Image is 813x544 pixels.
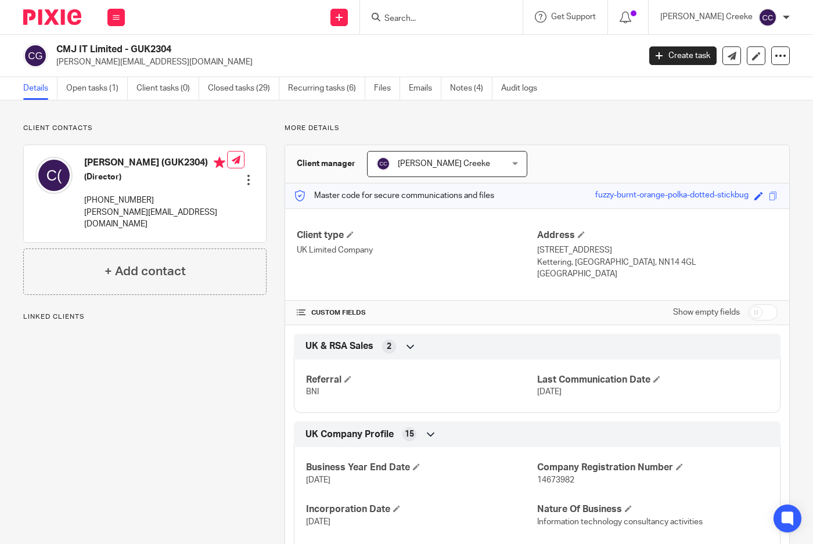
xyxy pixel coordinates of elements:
p: UK Limited Company [297,244,537,256]
span: [DATE] [306,518,330,526]
img: Pixie [23,9,81,25]
a: Audit logs [501,77,546,100]
label: Show empty fields [673,307,740,318]
img: svg%3E [376,157,390,171]
img: svg%3E [23,44,48,68]
h2: CMJ IT Limited - GUK2304 [56,44,517,56]
input: Search [383,14,488,24]
a: Emails [409,77,441,100]
a: Closed tasks (29) [208,77,279,100]
h4: [PERSON_NAME] (GUK2304) [84,157,227,171]
span: 15 [405,428,414,440]
h4: Address [537,229,778,242]
span: [PERSON_NAME] Creeke [398,160,490,168]
h4: Referral [306,374,537,386]
p: [GEOGRAPHIC_DATA] [537,268,778,280]
a: Recurring tasks (6) [288,77,365,100]
span: 14673982 [537,476,574,484]
span: UK & RSA Sales [305,340,373,352]
h4: Company Registration Number [537,462,768,474]
a: Files [374,77,400,100]
span: UK Company Profile [305,428,394,441]
p: [PERSON_NAME] Creeke [660,11,753,23]
p: More details [285,124,790,133]
h5: (Director) [84,171,227,183]
a: Notes (4) [450,77,492,100]
p: Client contacts [23,124,267,133]
h4: + Add contact [105,262,186,280]
div: fuzzy-burnt-orange-polka-dotted-stickbug [595,189,749,203]
h4: Nature Of Business [537,503,768,516]
h4: Incorporation Date [306,503,537,516]
p: Master code for secure communications and files [294,190,494,201]
p: [PHONE_NUMBER] [84,194,227,206]
h4: Last Communication Date [537,374,768,386]
span: Information technology consultancy activities [537,518,703,526]
img: svg%3E [35,157,73,194]
a: Open tasks (1) [66,77,128,100]
h4: CUSTOM FIELDS [297,308,537,318]
p: Kettering, [GEOGRAPHIC_DATA], NN14 4GL [537,257,778,268]
img: svg%3E [758,8,777,27]
a: Create task [649,46,717,65]
a: Details [23,77,57,100]
span: [DATE] [306,476,330,484]
span: Get Support [551,13,596,21]
h4: Business Year End Date [306,462,537,474]
span: [DATE] [537,388,562,396]
p: Linked clients [23,312,267,322]
p: [STREET_ADDRESS] [537,244,778,256]
span: BNI [306,388,319,396]
p: [PERSON_NAME][EMAIL_ADDRESS][DOMAIN_NAME] [56,56,632,68]
span: 2 [387,341,391,352]
p: [PERSON_NAME][EMAIL_ADDRESS][DOMAIN_NAME] [84,207,227,230]
h3: Client manager [297,158,355,170]
i: Primary [214,157,225,168]
h4: Client type [297,229,537,242]
a: Client tasks (0) [136,77,199,100]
